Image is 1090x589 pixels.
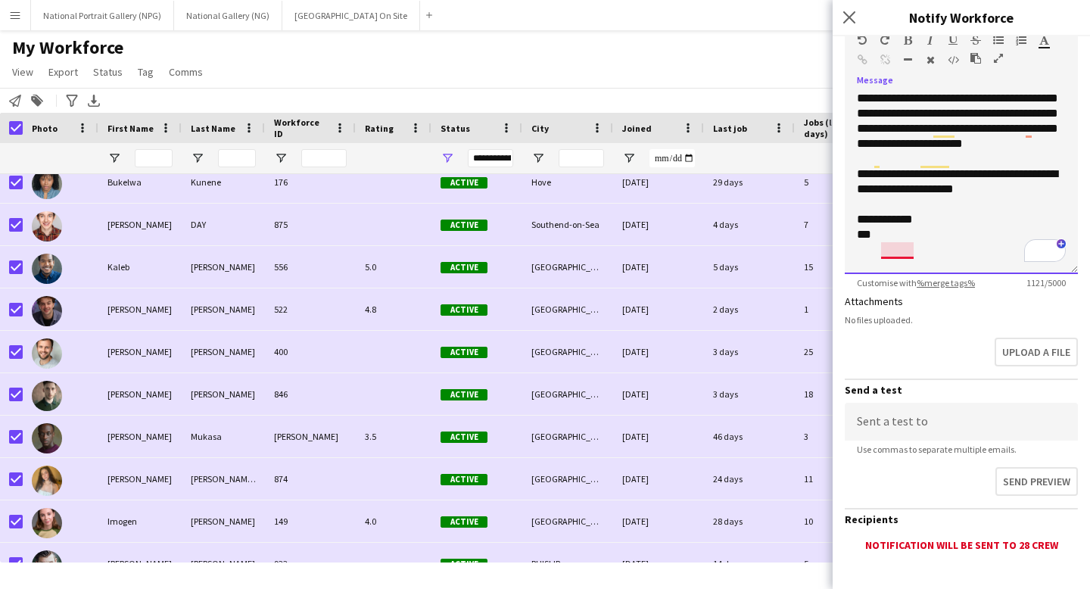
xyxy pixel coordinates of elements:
span: Rating [365,123,394,134]
div: 15 [795,246,893,288]
div: [PERSON_NAME] [98,373,182,415]
div: Hove [522,161,613,203]
span: Active [441,177,487,189]
div: [GEOGRAPHIC_DATA] [522,500,613,542]
div: DAY [182,204,265,245]
div: [PERSON_NAME] [98,416,182,457]
div: [PERSON_NAME] [265,416,356,457]
div: 5.0 [356,246,431,288]
img: Jacob Baird [32,296,62,326]
h3: Notify Workforce [833,8,1090,27]
div: [PERSON_NAME] [182,331,265,372]
div: 14 days [704,543,795,584]
div: [GEOGRAPHIC_DATA] [522,288,613,330]
div: 4.0 [356,500,431,542]
app-action-btn: Add to tag [28,92,46,110]
button: Open Filter Menu [107,151,121,165]
div: Bukelwa [98,161,182,203]
div: [PERSON_NAME] [182,373,265,415]
span: Active [441,432,487,443]
div: Imogen [98,500,182,542]
div: 2 days [704,288,795,330]
img: William Bunting [32,381,62,411]
div: 28 days [704,500,795,542]
div: 7 [795,204,893,245]
a: View [6,62,39,82]
img: Imogen Dowding [32,508,62,538]
div: 5 [795,161,893,203]
div: [PERSON_NAME] [98,204,182,245]
img: Jade Lovel Ortega Medal [32,466,62,496]
div: RUISLIP [522,543,613,584]
img: Hugo Salter [32,550,62,581]
input: Joined Filter Input [649,149,695,167]
div: To enrich screen reader interactions, please activate Accessibility in Grammarly extension settings [845,92,1078,274]
span: Active [441,304,487,316]
div: [PERSON_NAME] [98,288,182,330]
span: Active [441,389,487,400]
div: [PERSON_NAME] [98,331,182,372]
app-action-btn: Export XLSX [85,92,103,110]
span: First Name [107,123,154,134]
span: Active [441,474,487,485]
button: [GEOGRAPHIC_DATA] On Site [282,1,420,30]
a: Tag [132,62,160,82]
span: Jobs (last 90 days) [804,117,866,139]
div: 3.5 [356,416,431,457]
div: 18 [795,373,893,415]
button: Undo [857,34,867,46]
div: 5 days [704,246,795,288]
div: 3 [795,416,893,457]
div: 400 [265,331,356,372]
div: No files uploaded. [845,314,1078,326]
span: Active [441,220,487,231]
div: [PERSON_NAME] [182,288,265,330]
div: 29 days [704,161,795,203]
h3: Recipients [845,513,1078,526]
div: [PERSON_NAME] [98,458,182,500]
span: Tag [138,65,154,79]
img: Kaleb D [32,254,62,284]
span: Joined [622,123,652,134]
div: [GEOGRAPHIC_DATA] [522,458,613,500]
input: Workforce ID Filter Input [301,149,347,167]
div: [DATE] [613,246,704,288]
a: Comms [163,62,209,82]
span: Customise with [845,277,987,288]
span: Status [441,123,470,134]
div: [DATE] [613,331,704,372]
div: [PERSON_NAME] [98,543,182,584]
span: Active [441,516,487,528]
span: Last job [713,123,747,134]
a: %merge tags% [917,277,975,288]
span: My Workforce [12,36,123,59]
div: [GEOGRAPHIC_DATA] [522,373,613,415]
div: Southend-on-Sea [522,204,613,245]
button: Clear Formatting [925,54,936,66]
div: Notification will be sent to 28 crew [845,538,1078,552]
button: Ordered List [1016,34,1026,46]
div: Kaleb [98,246,182,288]
div: 4.8 [356,288,431,330]
button: Open Filter Menu [622,151,636,165]
button: Fullscreen [993,52,1004,64]
input: Last Name Filter Input [218,149,256,167]
button: Strikethrough [970,34,981,46]
input: City Filter Input [559,149,604,167]
span: Active [441,559,487,570]
button: HTML Code [948,54,958,66]
div: 875 [265,204,356,245]
app-action-btn: Advanced filters [63,92,81,110]
button: Italic [925,34,936,46]
span: Comms [169,65,203,79]
button: National Portrait Gallery (NPG) [31,1,174,30]
img: Bukelwa Kunene [32,169,62,199]
div: 522 [265,288,356,330]
div: [DATE] [613,458,704,500]
span: Export [48,65,78,79]
span: Status [93,65,123,79]
div: [DATE] [613,288,704,330]
div: 3 days [704,331,795,372]
div: [PERSON_NAME] Medal [182,458,265,500]
div: 149 [265,500,356,542]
